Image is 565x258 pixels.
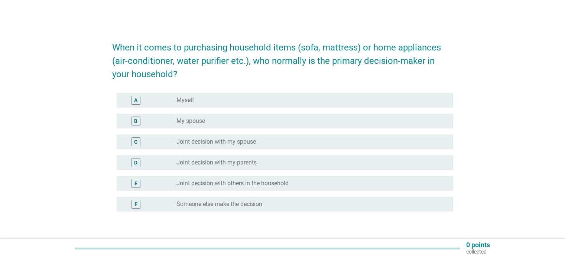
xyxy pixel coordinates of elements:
label: Joint decision with my parents [176,159,257,166]
label: My spouse [176,117,205,125]
p: 0 points [466,242,490,248]
div: A [134,97,137,104]
label: Someone else make the decision [176,200,262,208]
div: F [134,200,137,208]
div: D [134,159,137,167]
h2: When it comes to purchasing household items (sofa, mattress) or home appliances (air-conditioner,... [112,33,453,81]
label: Joint decision with others in the household [176,180,289,187]
p: collected [466,248,490,255]
label: Myself [176,97,194,104]
label: Joint decision with my spouse [176,138,256,146]
div: C [134,138,137,146]
div: B [134,117,137,125]
div: E [134,180,137,187]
